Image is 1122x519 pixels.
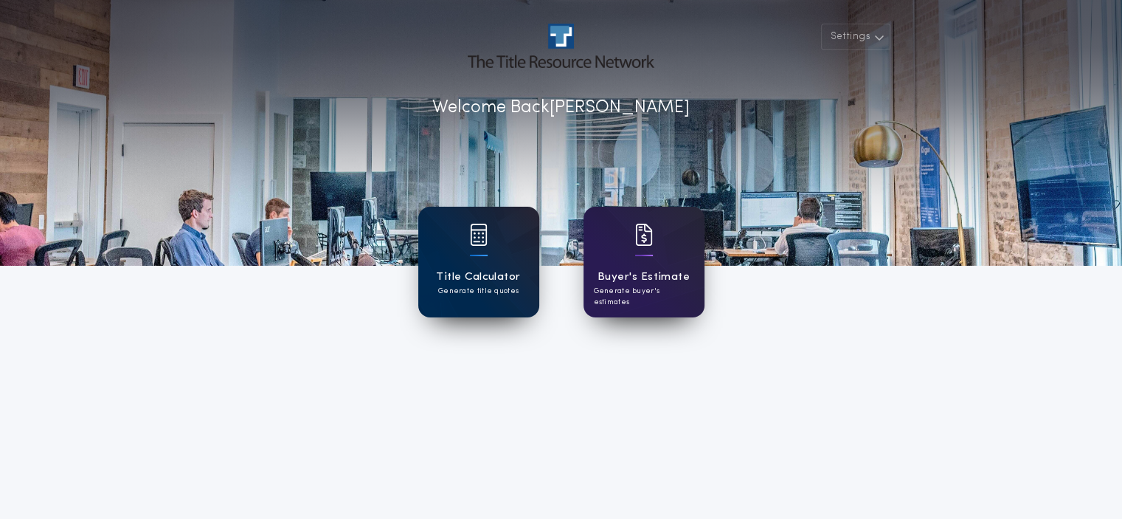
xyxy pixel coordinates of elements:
img: card icon [470,224,488,246]
p: Welcome Back [PERSON_NAME] [432,94,690,121]
img: card icon [635,224,653,246]
p: Generate title quotes [438,286,519,297]
a: card iconTitle CalculatorGenerate title quotes [418,207,539,317]
a: card iconBuyer's EstimateGenerate buyer's estimates [583,207,704,317]
p: Generate buyer's estimates [594,286,694,308]
h1: Buyer's Estimate [598,269,690,286]
img: account-logo [468,24,654,68]
button: Settings [821,24,890,50]
h1: Title Calculator [436,269,520,286]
